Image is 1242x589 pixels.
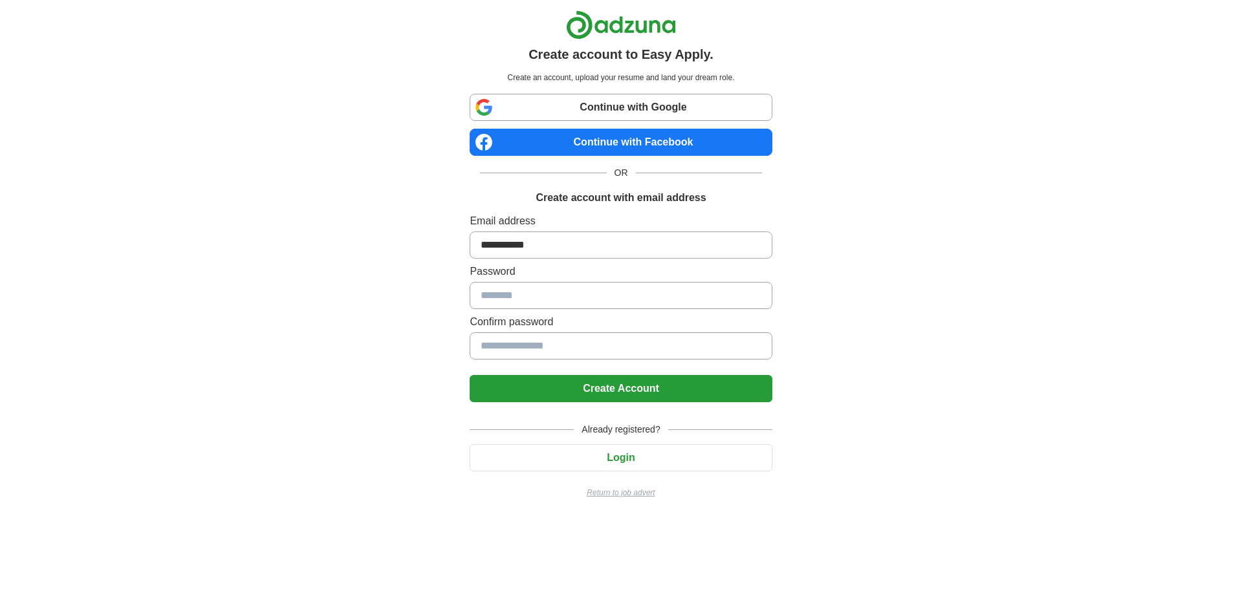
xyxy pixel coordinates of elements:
[574,423,668,436] span: Already registered?
[470,487,772,498] a: Return to job advert
[470,444,772,471] button: Login
[470,452,772,463] a: Login
[470,94,772,121] a: Continue with Google
[470,375,772,402] button: Create Account
[566,10,676,39] img: Adzuna logo
[470,314,772,330] label: Confirm password
[472,72,769,83] p: Create an account, upload your resume and land your dream role.
[470,213,772,229] label: Email address
[536,190,706,206] h1: Create account with email address
[607,166,636,180] span: OR
[470,129,772,156] a: Continue with Facebook
[470,264,772,279] label: Password
[528,45,714,64] h1: Create account to Easy Apply.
